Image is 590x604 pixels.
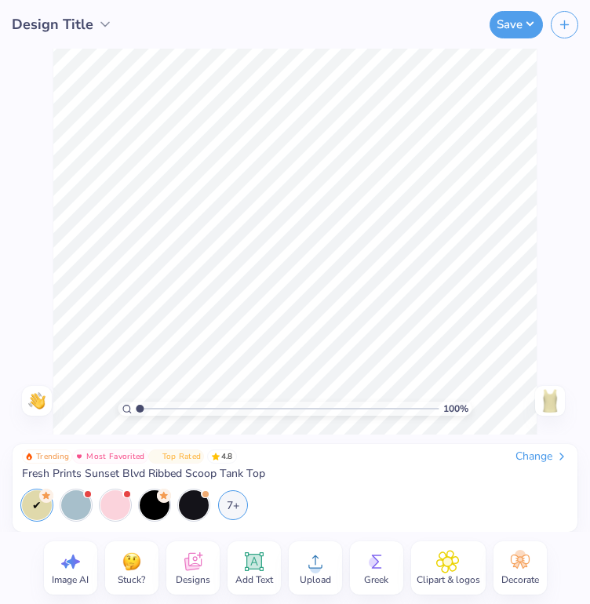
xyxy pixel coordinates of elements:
span: 4.8 [207,449,237,464]
button: Badge Button [148,449,205,464]
button: Badge Button [22,449,72,464]
span: Image AI [52,573,89,586]
div: Change [515,449,568,464]
span: Trending [36,453,69,460]
img: Top Rated sort [151,453,159,460]
span: Stuck? [118,573,145,586]
img: Most Favorited sort [75,453,83,460]
img: Trending sort [25,453,33,460]
div: 7+ [218,490,248,520]
span: Fresh Prints Sunset Blvd Ribbed Scoop Tank Top [22,467,265,481]
span: Upload [300,573,331,586]
img: Back [537,388,563,413]
span: 100 % [443,402,468,416]
img: Stuck? [120,550,144,573]
span: Decorate [501,573,539,586]
span: Greek [364,573,388,586]
button: Save [490,11,543,38]
span: Top Rated [162,453,202,460]
span: Clipart & logos [417,573,480,586]
span: Designs [176,573,210,586]
span: Design Title [12,14,93,35]
span: Add Text [235,573,273,586]
button: Badge Button [72,449,147,464]
span: Most Favorited [86,453,144,460]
